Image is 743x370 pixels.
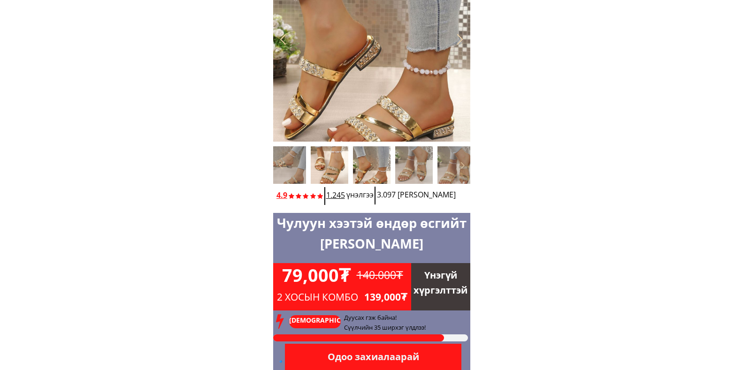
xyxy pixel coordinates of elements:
h3: Дуусах гэж байна! Сүүлчийн 35 ширхэг үлдлээ! [344,313,537,332]
h3: үнэлгээ [346,189,440,201]
h3: 139,000₮ [364,289,458,305]
h1: 79,000₮ [282,261,448,289]
h1: Чулуун хээтэй өндөр өсгийт [PERSON_NAME] [273,213,470,254]
h3: 4.9 [276,189,353,202]
h3: [PERSON_NAME] [398,189,491,201]
p: Одоо захиалаарай [285,344,461,370]
h1: Үнэгүй хүргэлттэй [411,268,470,298]
h3: 2 хосын комбо [277,289,371,305]
p: [DEMOGRAPHIC_DATA] [289,315,341,336]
